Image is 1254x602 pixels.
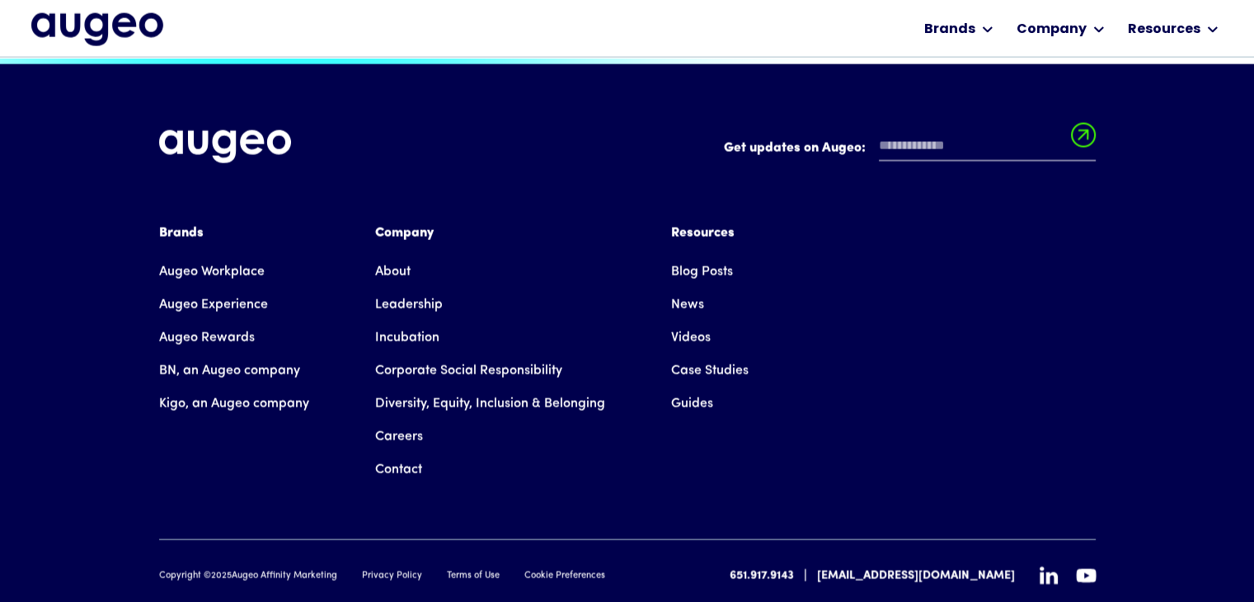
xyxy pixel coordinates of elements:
[375,454,422,487] a: Contact
[159,355,300,388] a: BN, an Augeo company
[817,567,1015,585] a: [EMAIL_ADDRESS][DOMAIN_NAME]
[1128,20,1200,40] div: Resources
[730,567,794,585] a: 651.917.9143
[671,256,733,289] a: Blog Posts
[211,571,232,581] span: 2025
[1071,123,1096,158] input: Submit
[159,256,265,289] a: Augeo Workplace
[159,130,291,164] img: Augeo's full logo in white.
[724,130,1096,170] form: Email Form
[159,388,309,421] a: Kigo, an Augeo company
[159,223,309,243] div: Brands
[159,570,337,584] div: Copyright © Augeo Affinity Marketing
[362,570,422,584] a: Privacy Policy
[524,570,605,584] a: Cookie Preferences
[159,289,268,322] a: Augeo Experience
[671,388,713,421] a: Guides
[671,223,749,243] div: Resources
[375,388,605,421] a: Diversity, Equity, Inclusion & Belonging
[159,322,255,355] a: Augeo Rewards
[724,139,866,158] label: Get updates on Augeo:
[924,20,975,40] div: Brands
[671,322,711,355] a: Videos
[375,223,605,243] div: Company
[1017,20,1087,40] div: Company
[804,567,807,586] div: |
[375,289,443,322] a: Leadership
[671,289,704,322] a: News
[375,256,411,289] a: About
[375,421,423,454] a: Careers
[375,322,439,355] a: Incubation
[375,355,562,388] a: Corporate Social Responsibility
[447,570,500,584] a: Terms of Use
[671,355,749,388] a: Case Studies
[31,13,163,48] a: home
